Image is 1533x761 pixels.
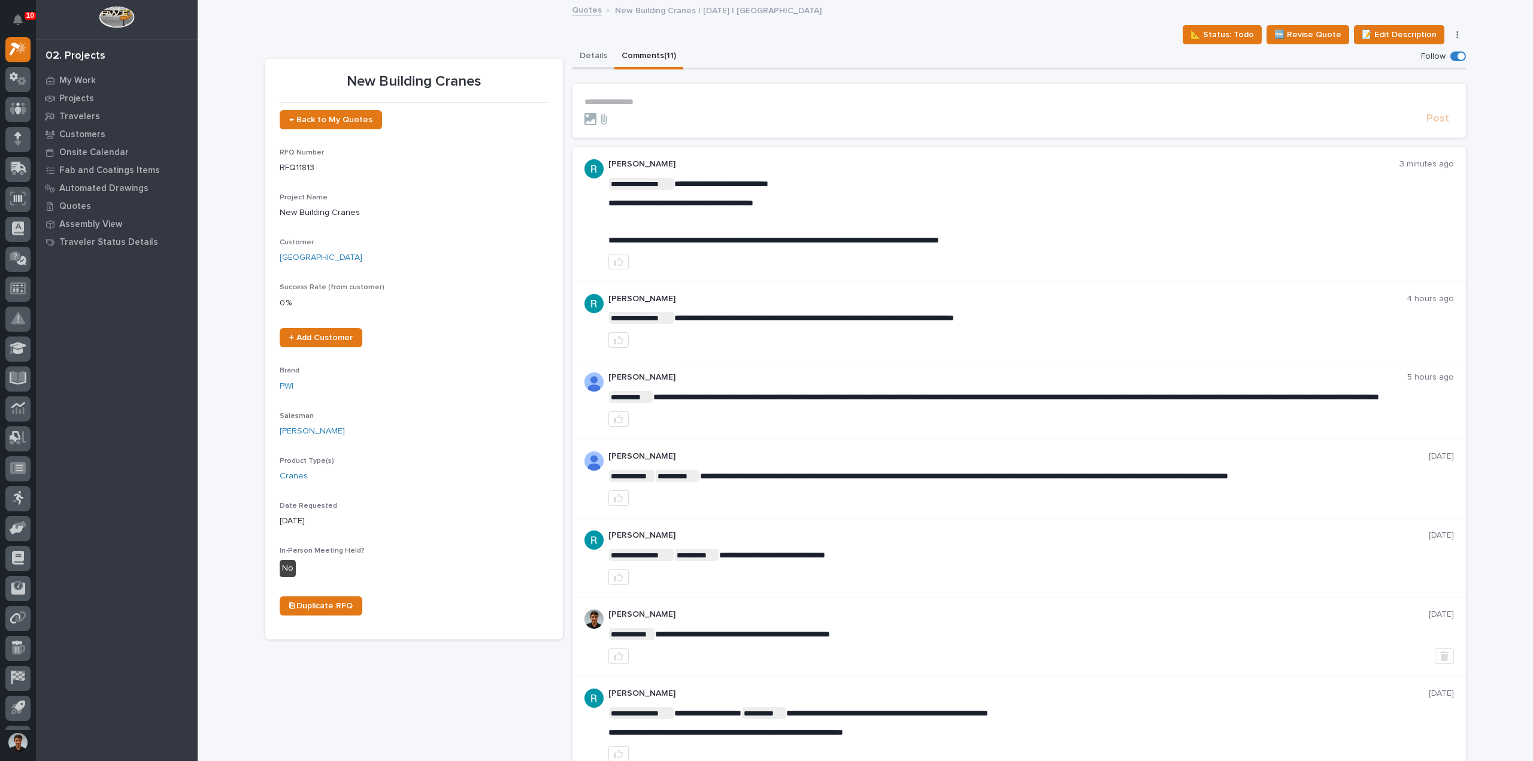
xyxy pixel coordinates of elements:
span: 📐 Status: Todo [1190,28,1254,42]
span: Product Type(s) [280,457,334,465]
p: Customers [59,129,105,140]
p: [PERSON_NAME] [608,689,1429,699]
p: [PERSON_NAME] [608,294,1407,304]
p: Automated Drawings [59,183,149,194]
button: like this post [608,569,629,585]
p: New Building Cranes [280,73,549,90]
button: Details [572,44,614,69]
a: ← Back to My Quotes [280,110,382,129]
a: Travelers [36,107,198,125]
a: Quotes [572,2,602,16]
button: Comments (11) [614,44,683,69]
img: AOh14Gjx62Rlbesu-yIIyH4c_jqdfkUZL5_Os84z4H1p=s96-c [584,610,604,629]
p: [PERSON_NAME] [608,530,1429,541]
span: ⎘ Duplicate RFQ [289,602,353,610]
div: No [280,560,296,577]
p: [PERSON_NAME] [608,159,1399,169]
a: ⎘ Duplicate RFQ [280,596,362,616]
p: RFQ11813 [280,162,549,174]
span: Post [1426,112,1449,126]
a: Automated Drawings [36,179,198,197]
img: ALV-UjVK11pvv0JrxM8bNkTQWfv4xnZ85s03ZHtFT3xxB8qVTUjtPHO-DWWZTEdA35mZI6sUjE79Qfstu9ANu_EFnWHbkWd3s... [584,372,604,392]
span: Success Rate (from customer) [280,284,384,291]
a: My Work [36,71,198,89]
button: like this post [608,411,629,427]
img: Workspace Logo [99,6,134,28]
button: like this post [608,490,629,506]
button: Post [1422,112,1454,126]
span: Customer [280,239,314,246]
p: Projects [59,93,94,104]
p: 10 [26,11,34,20]
img: ACg8ocLIQ8uTLu8xwXPI_zF_j4cWilWA_If5Zu0E3tOGGkFk=s96-c [584,689,604,708]
p: Fab and Coatings Items [59,165,160,176]
p: [DATE] [280,515,549,527]
p: [DATE] [1429,451,1454,462]
div: 02. Projects [46,50,105,63]
span: Salesman [280,413,314,420]
p: Assembly View [59,219,122,230]
p: Travelers [59,111,100,122]
span: Project Name [280,194,328,201]
a: Quotes [36,197,198,215]
button: 🆕 Revise Quote [1267,25,1349,44]
button: users-avatar [5,730,31,755]
a: Onsite Calendar [36,143,198,161]
button: 📝 Edit Description [1354,25,1444,44]
a: Cranes [280,470,308,483]
p: New Building Cranes [280,207,549,219]
span: In-Person Meeting Held? [280,547,365,554]
button: like this post [608,648,629,664]
p: 5 hours ago [1407,372,1454,383]
button: like this post [608,254,629,269]
button: Delete post [1435,648,1454,664]
a: [GEOGRAPHIC_DATA] [280,251,362,264]
a: + Add Customer [280,328,362,347]
img: ACg8ocLIQ8uTLu8xwXPI_zF_j4cWilWA_If5Zu0E3tOGGkFk=s96-c [584,530,604,550]
span: + Add Customer [289,333,353,342]
span: 🆕 Revise Quote [1274,28,1341,42]
span: RFQ Number [280,149,324,156]
p: [PERSON_NAME] [608,451,1429,462]
p: 3 minutes ago [1399,159,1454,169]
p: [DATE] [1429,689,1454,699]
p: 0 % [280,297,549,310]
p: [PERSON_NAME] [608,372,1407,383]
p: Traveler Status Details [59,237,158,248]
p: [PERSON_NAME] [608,610,1429,620]
div: Notifications10 [15,14,31,34]
img: ACg8ocLIQ8uTLu8xwXPI_zF_j4cWilWA_If5Zu0E3tOGGkFk=s96-c [584,159,604,178]
a: PWI [280,380,293,393]
a: [PERSON_NAME] [280,425,345,438]
p: 4 hours ago [1407,294,1454,304]
p: [DATE] [1429,610,1454,620]
img: ACg8ocLIQ8uTLu8xwXPI_zF_j4cWilWA_If5Zu0E3tOGGkFk=s96-c [584,294,604,313]
a: Fab and Coatings Items [36,161,198,179]
img: ALV-UjVK11pvv0JrxM8bNkTQWfv4xnZ85s03ZHtFT3xxB8qVTUjtPHO-DWWZTEdA35mZI6sUjE79Qfstu9ANu_EFnWHbkWd3s... [584,451,604,471]
a: Traveler Status Details [36,233,198,251]
p: [DATE] [1429,530,1454,541]
button: like this post [608,332,629,348]
p: Quotes [59,201,91,212]
p: New Building Cranes | [DATE] | [GEOGRAPHIC_DATA] [615,3,822,16]
span: 📝 Edit Description [1362,28,1437,42]
span: Brand [280,367,299,374]
button: Notifications [5,7,31,32]
p: Follow [1421,51,1446,62]
a: Assembly View [36,215,198,233]
span: Date Requested [280,502,337,510]
a: Customers [36,125,198,143]
p: My Work [59,75,96,86]
a: Projects [36,89,198,107]
p: Onsite Calendar [59,147,129,158]
span: ← Back to My Quotes [289,116,372,124]
button: 📐 Status: Todo [1183,25,1262,44]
